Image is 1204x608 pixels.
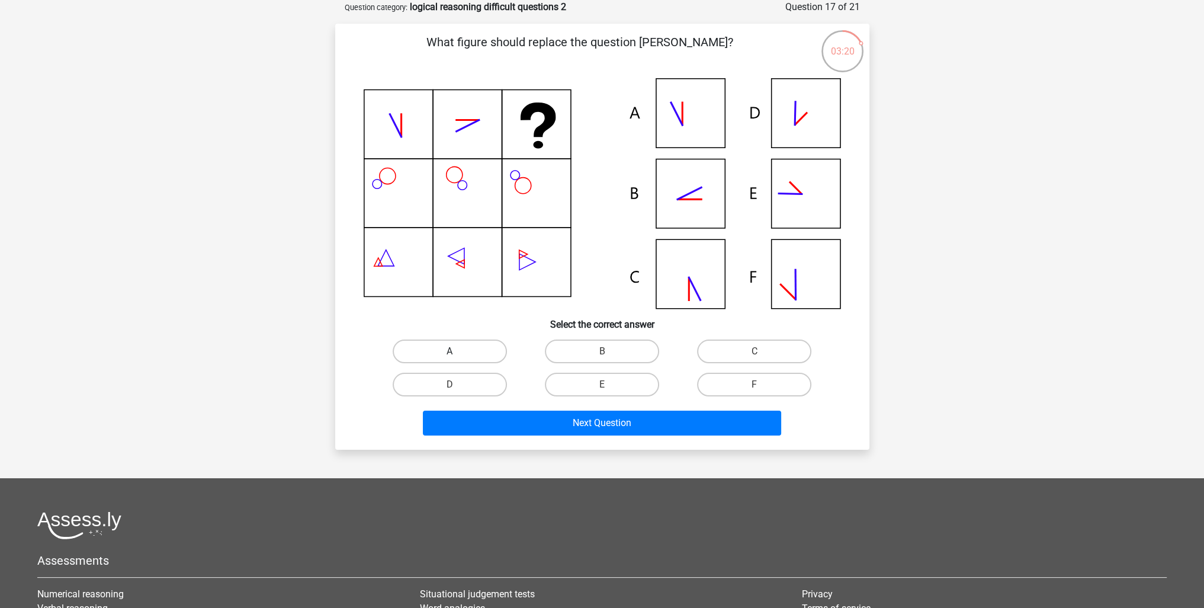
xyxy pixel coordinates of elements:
[354,33,806,69] p: What figure should replace the question [PERSON_NAME]?
[37,588,124,600] a: Numerical reasoning
[545,373,659,396] label: E
[802,588,833,600] a: Privacy
[697,373,811,396] label: F
[345,3,407,12] small: Question category:
[820,29,865,59] div: 03:20
[37,553,1167,568] h5: Assessments
[393,340,507,363] label: A
[37,511,121,539] img: Assessly logo
[420,588,535,600] a: Situational judgement tests
[410,1,566,12] strong: logical reasoning difficult questions 2
[354,309,850,330] h6: Select the correct answer
[545,340,659,363] label: B
[393,373,507,396] label: D
[423,411,781,436] button: Next Question
[697,340,811,363] label: C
